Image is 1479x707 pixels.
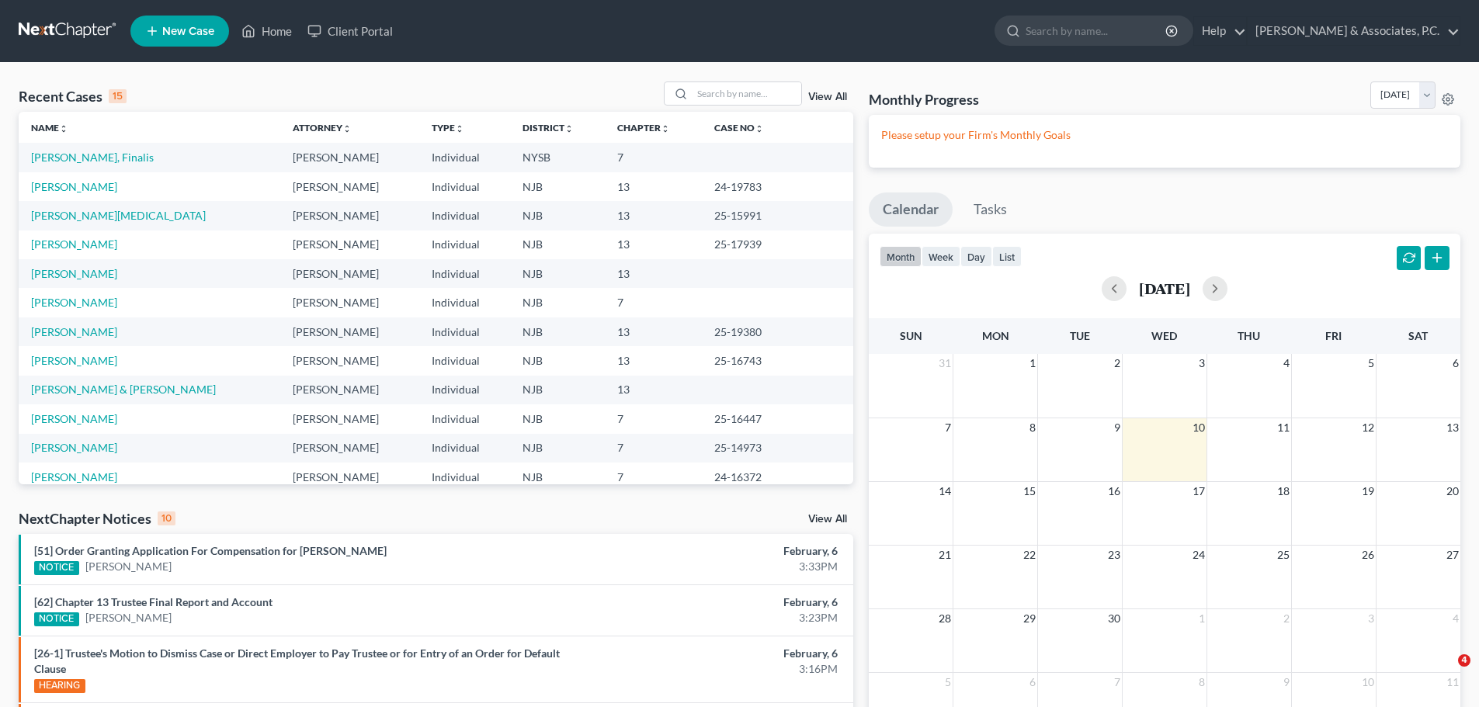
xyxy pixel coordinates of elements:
[1197,609,1206,628] span: 1
[1197,673,1206,691] span: 8
[31,412,117,425] a: [PERSON_NAME]
[1191,546,1206,564] span: 24
[510,346,605,375] td: NJB
[1139,280,1190,296] h2: [DATE]
[419,376,510,404] td: Individual
[605,346,702,375] td: 13
[1282,354,1291,373] span: 4
[605,288,702,317] td: 7
[34,561,79,575] div: NOTICE
[937,482,953,501] span: 14
[31,441,117,454] a: [PERSON_NAME]
[702,201,853,230] td: 25-15991
[1028,354,1037,373] span: 1
[280,230,419,259] td: [PERSON_NAME]
[34,544,387,557] a: [51] Order Granting Application For Compensation for [PERSON_NAME]
[419,346,510,375] td: Individual
[342,124,352,133] i: unfold_more
[605,404,702,433] td: 7
[1191,418,1206,437] span: 10
[280,404,419,433] td: [PERSON_NAME]
[31,383,216,396] a: [PERSON_NAME] & [PERSON_NAME]
[1360,418,1376,437] span: 12
[755,124,764,133] i: unfold_more
[510,172,605,201] td: NJB
[19,87,127,106] div: Recent Cases
[234,17,300,45] a: Home
[510,404,605,433] td: NJB
[580,610,838,626] div: 3:23PM
[1325,329,1342,342] span: Fri
[158,511,175,525] div: 10
[900,329,922,342] span: Sun
[605,230,702,259] td: 13
[1451,354,1460,373] span: 6
[31,296,117,309] a: [PERSON_NAME]
[605,143,702,172] td: 7
[1106,546,1122,564] span: 23
[85,610,172,626] a: [PERSON_NAME]
[922,246,960,267] button: week
[31,325,117,338] a: [PERSON_NAME]
[31,470,117,483] a: [PERSON_NAME]
[1113,418,1122,437] span: 9
[280,434,419,463] td: [PERSON_NAME]
[432,122,464,133] a: Typeunfold_more
[419,230,510,259] td: Individual
[419,172,510,201] td: Individual
[1106,482,1122,501] span: 16
[510,288,605,317] td: NJB
[580,646,838,661] div: February, 6
[1022,482,1037,501] span: 15
[702,317,853,346] td: 25-19380
[31,209,206,222] a: [PERSON_NAME][MEDICAL_DATA]
[419,288,510,317] td: Individual
[510,201,605,230] td: NJB
[31,122,68,133] a: Nameunfold_more
[1426,654,1463,691] iframe: Intercom live chat
[1151,329,1177,342] span: Wed
[702,404,853,433] td: 25-16447
[1360,673,1376,691] span: 10
[85,559,172,574] a: [PERSON_NAME]
[1113,354,1122,373] span: 2
[943,418,953,437] span: 7
[1113,673,1122,691] span: 7
[617,122,670,133] a: Chapterunfold_more
[34,679,85,693] div: HEARING
[31,151,154,164] a: [PERSON_NAME], Finalis
[702,230,853,259] td: 25-17939
[455,124,464,133] i: unfold_more
[300,17,401,45] a: Client Portal
[1028,418,1037,437] span: 8
[510,143,605,172] td: NYSB
[280,172,419,201] td: [PERSON_NAME]
[702,172,853,201] td: 24-19783
[280,288,419,317] td: [PERSON_NAME]
[280,201,419,230] td: [PERSON_NAME]
[960,192,1021,227] a: Tasks
[1445,482,1460,501] span: 20
[419,201,510,230] td: Individual
[419,434,510,463] td: Individual
[1445,418,1460,437] span: 13
[1191,482,1206,501] span: 17
[31,354,117,367] a: [PERSON_NAME]
[109,89,127,103] div: 15
[992,246,1022,267] button: list
[1276,418,1291,437] span: 11
[869,90,979,109] h3: Monthly Progress
[1276,482,1291,501] span: 18
[605,317,702,346] td: 13
[1458,654,1470,667] span: 4
[702,434,853,463] td: 25-14973
[1197,354,1206,373] span: 3
[869,192,953,227] a: Calendar
[808,92,847,102] a: View All
[605,172,702,201] td: 13
[605,434,702,463] td: 7
[419,143,510,172] td: Individual
[1366,609,1376,628] span: 3
[937,546,953,564] span: 21
[419,259,510,288] td: Individual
